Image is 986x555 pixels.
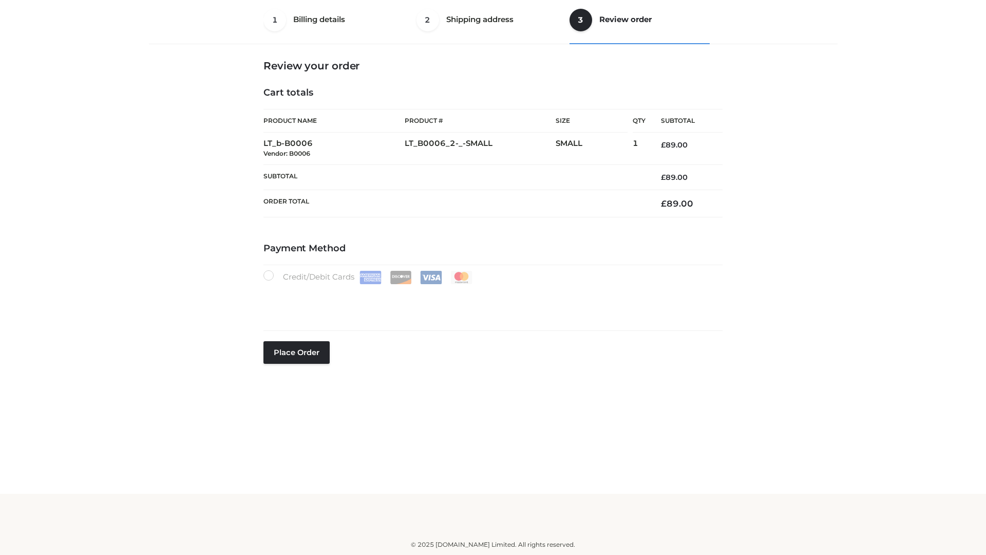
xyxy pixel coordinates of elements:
bdi: 89.00 [661,173,688,182]
img: Amex [359,271,382,284]
div: © 2025 [DOMAIN_NAME] Limited. All rights reserved. [153,540,833,550]
th: Subtotal [646,109,723,133]
td: LT_B0006_2-_-SMALL [405,133,556,165]
img: Visa [420,271,442,284]
bdi: 89.00 [661,198,693,209]
iframe: Secure payment input frame [261,282,720,320]
span: £ [661,140,666,150]
th: Product Name [263,109,405,133]
th: Product # [405,109,556,133]
img: Discover [390,271,412,284]
th: Order Total [263,190,646,217]
small: Vendor: B0006 [263,150,310,157]
h4: Cart totals [263,87,723,99]
td: 1 [633,133,646,165]
label: Credit/Debit Cards [263,270,473,284]
bdi: 89.00 [661,140,688,150]
span: £ [661,198,667,209]
img: Mastercard [450,271,472,284]
h4: Payment Method [263,243,723,254]
span: £ [661,173,666,182]
h3: Review your order [263,60,723,72]
th: Size [556,109,628,133]
th: Qty [633,109,646,133]
td: LT_b-B0006 [263,133,405,165]
button: Place order [263,341,330,364]
th: Subtotal [263,164,646,190]
td: SMALL [556,133,633,165]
